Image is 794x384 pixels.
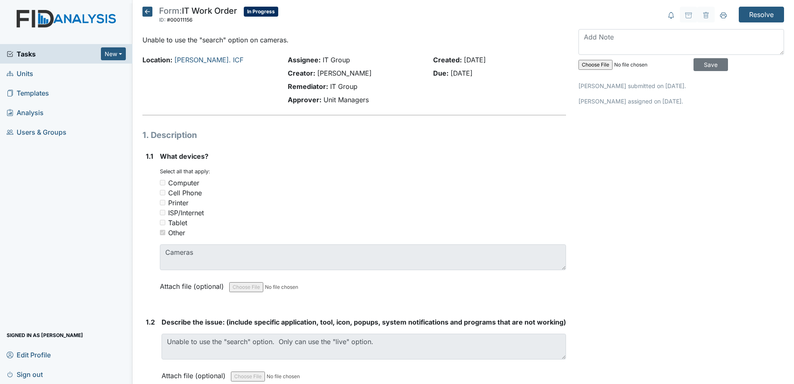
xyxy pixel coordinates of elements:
strong: Created: [433,56,462,64]
span: Sign out [7,368,43,381]
p: [PERSON_NAME] submitted on [DATE]. [578,81,784,90]
strong: Approver: [288,96,321,104]
span: What devices? [160,152,208,160]
span: Analysis [7,106,44,119]
span: #00011156 [167,17,193,23]
button: New [101,47,126,60]
div: Printer [168,198,189,208]
small: Select all that apply: [160,168,210,175]
label: 1.2 [146,317,155,327]
div: Other [168,228,185,238]
a: [PERSON_NAME]. ICF [174,56,243,64]
a: Tasks [7,49,101,59]
div: Tablet [168,218,187,228]
span: [DATE] [464,56,486,64]
span: Form: [159,6,182,16]
span: In Progress [244,7,278,17]
strong: Remediator: [288,82,328,91]
span: Unit Managers [323,96,369,104]
strong: Location: [142,56,172,64]
input: Other [160,230,165,235]
span: ID: [159,17,166,23]
strong: Due: [433,69,448,77]
strong: Creator: [288,69,315,77]
label: Attach file (optional) [160,277,227,291]
textarea: Unable to use the "search" option. Only can use the "live" option. [162,334,566,359]
input: Computer [160,180,165,185]
textarea: Cameras [160,244,566,270]
span: Edit Profile [7,348,51,361]
span: Describe the issue: (include specific application, tool, icon, popups, system notifications and p... [162,318,566,326]
span: Signed in as [PERSON_NAME] [7,329,83,342]
p: Unable to use the "search" option on cameras. [142,35,566,45]
input: Resolve [739,7,784,22]
h1: 1. Description [142,129,566,141]
span: IT Group [330,82,358,91]
span: [DATE] [451,69,473,77]
input: Printer [160,200,165,205]
label: 1.1 [146,151,153,161]
span: IT Group [323,56,350,64]
div: IT Work Order [159,7,237,25]
div: Cell Phone [168,188,202,198]
strong: Assignee: [288,56,321,64]
input: Save [694,58,728,71]
span: Templates [7,86,49,99]
span: [PERSON_NAME] [317,69,372,77]
div: ISP/Internet [168,208,204,218]
input: ISP/Internet [160,210,165,215]
div: Computer [168,178,199,188]
p: [PERSON_NAME] assigned on [DATE]. [578,97,784,106]
input: Tablet [160,220,165,225]
span: Units [7,67,33,80]
input: Cell Phone [160,190,165,195]
span: Users & Groups [7,126,66,138]
label: Attach file (optional) [162,366,229,381]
